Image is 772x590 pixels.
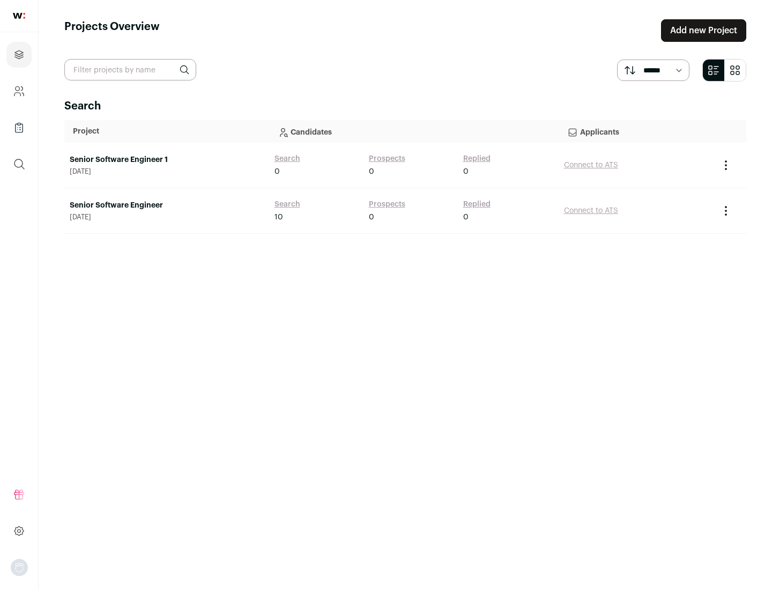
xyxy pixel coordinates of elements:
[278,121,550,142] p: Candidates
[369,212,374,223] span: 0
[64,59,196,80] input: Filter projects by name
[70,200,264,211] a: Senior Software Engineer
[70,154,264,165] a: Senior Software Engineer 1
[6,78,32,104] a: Company and ATS Settings
[369,166,374,177] span: 0
[64,19,160,42] h1: Projects Overview
[274,199,300,210] a: Search
[564,207,618,215] a: Connect to ATS
[70,213,264,222] span: [DATE]
[11,559,28,576] img: nopic.png
[73,126,261,137] p: Project
[274,166,280,177] span: 0
[369,199,405,210] a: Prospects
[463,199,491,210] a: Replied
[70,167,264,176] span: [DATE]
[64,99,746,114] h2: Search
[369,153,405,164] a: Prospects
[274,212,283,223] span: 10
[564,161,618,169] a: Connect to ATS
[13,13,25,19] img: wellfound-shorthand-0d5821cbd27db2630d0214b213865d53afaa358527fdda9d0ea32b1df1b89c2c.svg
[567,121,706,142] p: Applicants
[719,204,732,217] button: Project Actions
[719,159,732,172] button: Project Actions
[661,19,746,42] a: Add new Project
[6,115,32,141] a: Company Lists
[6,42,32,68] a: Projects
[274,153,300,164] a: Search
[11,559,28,576] button: Open dropdown
[463,166,469,177] span: 0
[463,212,469,223] span: 0
[463,153,491,164] a: Replied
